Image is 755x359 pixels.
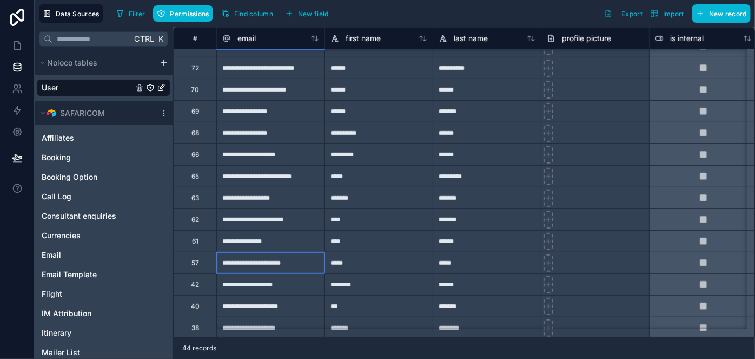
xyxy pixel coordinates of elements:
span: profile picture [562,33,611,44]
span: is internal [670,33,704,44]
div: 72 [191,64,199,73]
button: New field [281,5,333,22]
span: Data Sources [56,10,100,18]
span: Ctrl [133,32,155,45]
div: 70 [191,86,199,94]
div: 40 [191,302,200,311]
span: 44 records [182,344,216,353]
span: New field [298,10,329,18]
span: Permissions [170,10,209,18]
div: 66 [191,151,199,159]
div: 57 [191,259,199,267]
button: Export [600,4,646,23]
button: Data Sources [39,4,103,23]
div: 65 [191,172,199,181]
div: # [182,34,208,42]
div: 38 [191,324,199,332]
div: 61 [192,237,198,246]
a: New record [688,4,751,23]
div: 63 [191,194,199,203]
span: Find column [234,10,273,18]
span: K [157,35,164,43]
span: first name [346,33,381,44]
span: email [237,33,256,44]
div: 62 [191,216,199,224]
button: Import [646,4,688,23]
span: New record [709,10,747,18]
div: 69 [191,107,199,116]
button: Filter [112,5,149,22]
button: New record [692,4,751,23]
button: Find column [217,5,277,22]
a: Permissions [153,5,217,22]
span: Import [663,10,684,18]
button: Permissions [153,5,213,22]
div: 42 [191,280,199,289]
span: Export [621,10,643,18]
span: Filter [129,10,145,18]
div: 68 [191,129,199,138]
span: last name [454,33,488,44]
